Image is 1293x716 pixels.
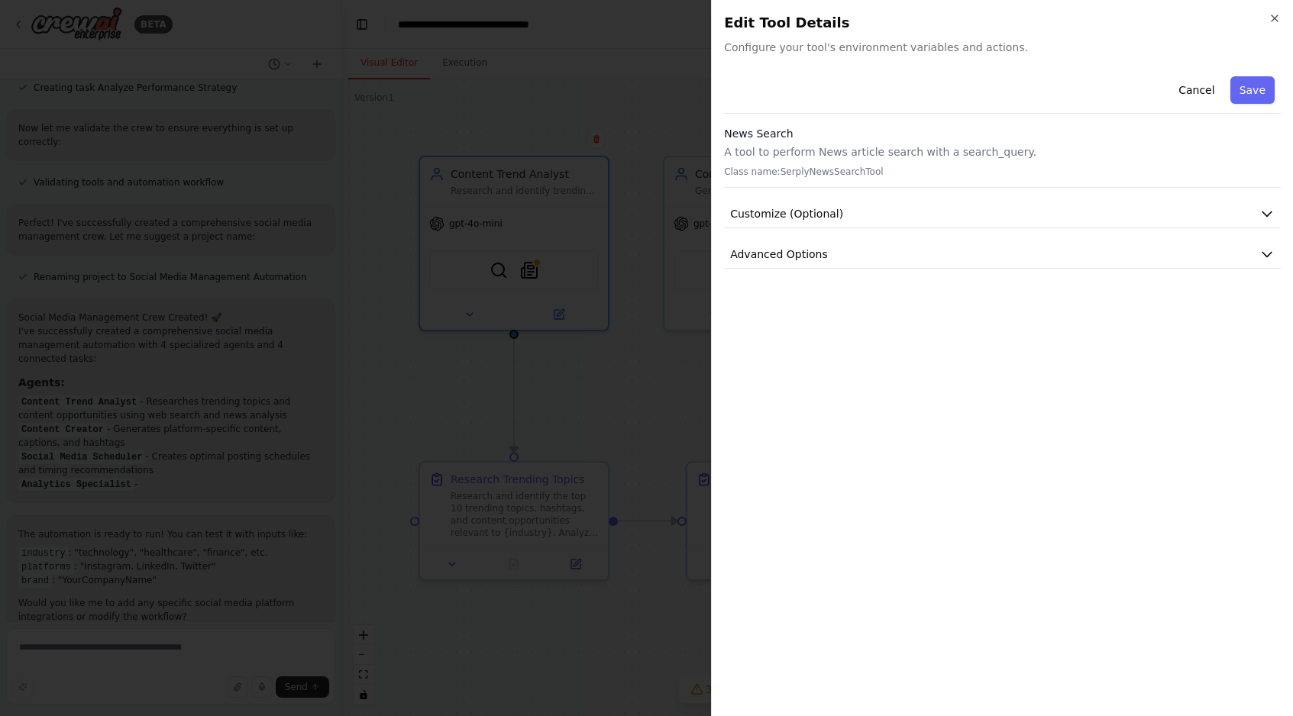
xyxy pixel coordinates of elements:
[1230,76,1275,104] button: Save
[724,126,1281,141] h3: News Search
[724,12,1281,34] h2: Edit Tool Details
[724,166,1281,178] p: Class name: SerplyNewsSearchTool
[1169,76,1224,104] button: Cancel
[730,247,828,262] span: Advanced Options
[724,240,1281,269] button: Advanced Options
[724,40,1281,55] span: Configure your tool's environment variables and actions.
[730,206,843,221] span: Customize (Optional)
[724,144,1281,160] p: A tool to perform News article search with a search_query.
[724,200,1281,228] button: Customize (Optional)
